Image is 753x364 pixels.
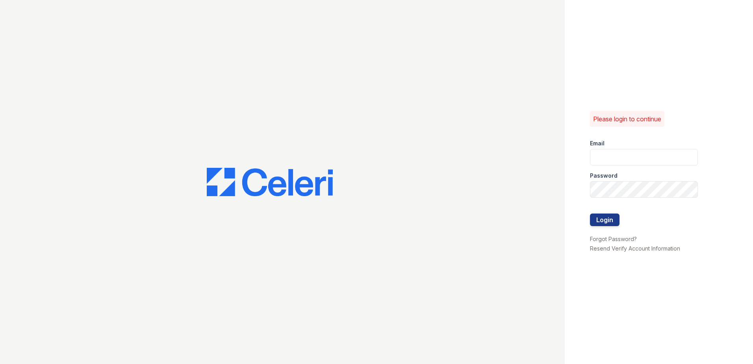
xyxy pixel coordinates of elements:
img: CE_Logo_Blue-a8612792a0a2168367f1c8372b55b34899dd931a85d93a1a3d3e32e68fde9ad4.png [207,168,333,196]
button: Login [590,214,619,226]
p: Please login to continue [593,114,661,124]
a: Resend Verify Account Information [590,245,680,252]
label: Email [590,139,605,147]
a: Forgot Password? [590,236,637,242]
label: Password [590,172,618,180]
